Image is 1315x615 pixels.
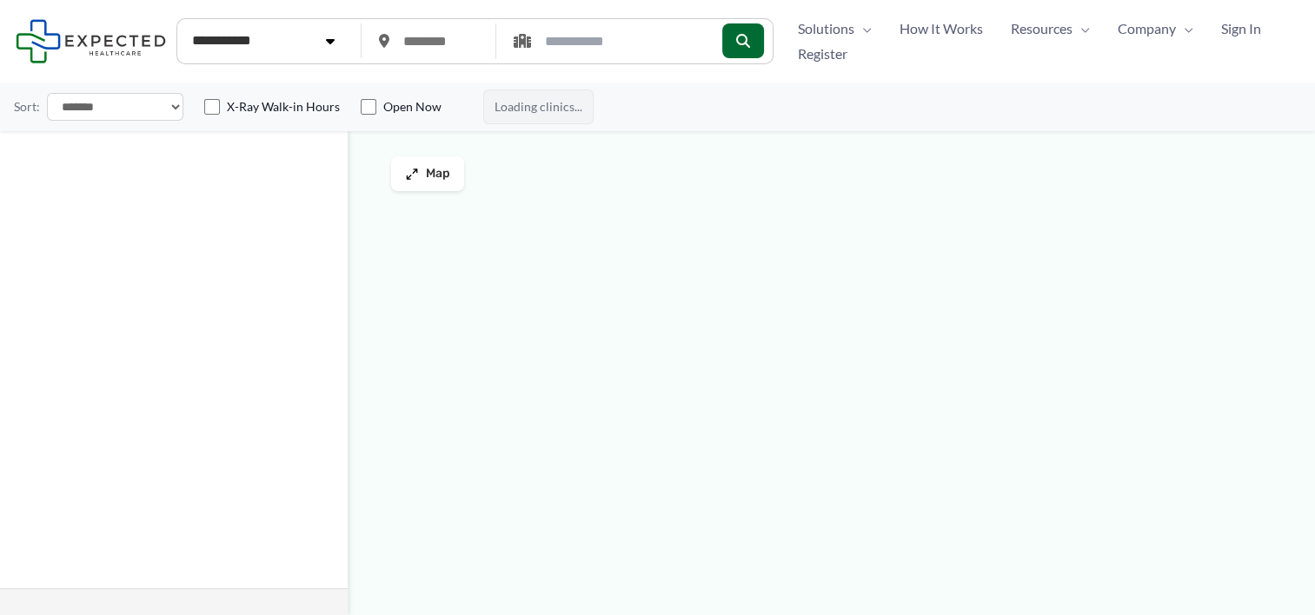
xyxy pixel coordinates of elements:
[784,16,886,42] a: SolutionsMenu Toggle
[1221,16,1261,42] span: Sign In
[798,16,854,42] span: Solutions
[391,156,464,191] button: Map
[426,167,450,182] span: Map
[1207,16,1275,42] a: Sign In
[1073,16,1090,42] span: Menu Toggle
[227,98,340,116] label: X-Ray Walk-in Hours
[886,16,997,42] a: How It Works
[16,19,166,63] img: Expected Healthcare Logo - side, dark font, small
[383,98,442,116] label: Open Now
[1176,16,1193,42] span: Menu Toggle
[14,96,40,118] label: Sort:
[798,41,847,67] span: Register
[1104,16,1207,42] a: CompanyMenu Toggle
[854,16,872,42] span: Menu Toggle
[900,16,983,42] span: How It Works
[784,41,861,67] a: Register
[1011,16,1073,42] span: Resources
[405,167,419,181] img: Maximize
[483,89,594,124] span: Loading clinics...
[997,16,1104,42] a: ResourcesMenu Toggle
[1118,16,1176,42] span: Company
